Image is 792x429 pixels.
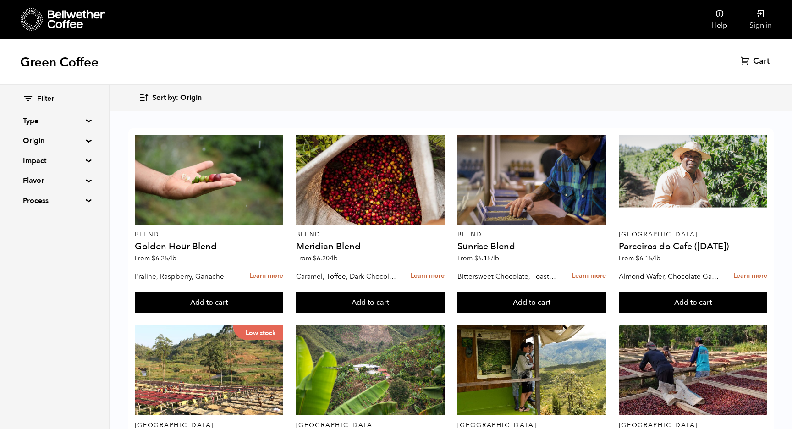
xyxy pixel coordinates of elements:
[474,254,478,263] span: $
[23,195,86,206] summary: Process
[741,56,772,67] a: Cart
[619,242,768,251] h4: Parceiros do Cafe ([DATE])
[457,231,606,238] p: Blend
[619,254,660,263] span: From
[23,135,86,146] summary: Origin
[636,254,660,263] bdi: 6.15
[135,422,284,429] p: [GEOGRAPHIC_DATA]
[138,87,202,109] button: Sort by: Origin
[20,54,99,71] h1: Green Coffee
[152,93,202,103] span: Sort by: Origin
[313,254,317,263] span: $
[733,266,767,286] a: Learn more
[37,94,54,104] span: Filter
[249,266,283,286] a: Learn more
[135,269,236,283] p: Praline, Raspberry, Ganache
[296,254,338,263] span: From
[296,292,445,313] button: Add to cart
[135,254,176,263] span: From
[23,175,86,186] summary: Flavor
[23,155,86,166] summary: Impact
[753,56,770,67] span: Cart
[168,254,176,263] span: /lb
[619,422,768,429] p: [GEOGRAPHIC_DATA]
[619,292,768,313] button: Add to cart
[135,231,284,238] p: Blend
[474,254,499,263] bdi: 6.15
[135,325,284,415] a: Low stock
[457,292,606,313] button: Add to cart
[411,266,445,286] a: Learn more
[313,254,338,263] bdi: 6.20
[457,242,606,251] h4: Sunrise Blend
[491,254,499,263] span: /lb
[619,231,768,238] p: [GEOGRAPHIC_DATA]
[619,269,720,283] p: Almond Wafer, Chocolate Ganache, Bing Cherry
[296,231,445,238] p: Blend
[135,242,284,251] h4: Golden Hour Blend
[296,269,397,283] p: Caramel, Toffee, Dark Chocolate
[296,422,445,429] p: [GEOGRAPHIC_DATA]
[572,266,606,286] a: Learn more
[233,325,283,340] p: Low stock
[457,269,559,283] p: Bittersweet Chocolate, Toasted Marshmallow, Candied Orange, Praline
[636,254,639,263] span: $
[330,254,338,263] span: /lb
[457,422,606,429] p: [GEOGRAPHIC_DATA]
[152,254,176,263] bdi: 6.25
[652,254,660,263] span: /lb
[457,254,499,263] span: From
[296,242,445,251] h4: Meridian Blend
[135,292,284,313] button: Add to cart
[23,115,86,126] summary: Type
[152,254,155,263] span: $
